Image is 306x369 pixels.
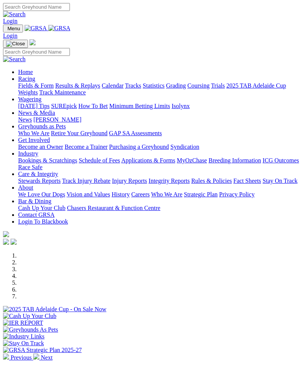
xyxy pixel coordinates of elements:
[18,103,303,110] div: Wagering
[18,157,77,164] a: Bookings & Scratchings
[48,25,71,32] img: GRSA
[41,354,53,361] span: Next
[33,116,81,123] a: [PERSON_NAME]
[8,26,20,31] span: Menu
[18,205,65,211] a: Cash Up Your Club
[11,354,32,361] span: Previous
[3,3,70,11] input: Search
[211,82,225,89] a: Trials
[18,164,42,170] a: Race Safe
[3,40,28,48] button: Toggle navigation
[3,326,58,333] img: Greyhounds As Pets
[3,320,43,326] img: IER REPORT
[170,144,199,150] a: Syndication
[18,171,58,177] a: Care & Integrity
[177,157,207,164] a: MyOzChase
[187,82,210,89] a: Coursing
[3,313,56,320] img: Cash Up Your Club
[3,56,26,63] img: Search
[3,231,9,237] img: logo-grsa-white.png
[184,191,218,198] a: Strategic Plan
[18,191,303,198] div: About
[3,239,9,245] img: facebook.svg
[111,191,130,198] a: History
[3,354,33,361] a: Previous
[33,354,53,361] a: Next
[65,144,108,150] a: Become a Trainer
[112,178,147,184] a: Injury Reports
[3,48,70,56] input: Search
[18,178,303,184] div: Care & Integrity
[18,116,32,123] a: News
[166,82,186,89] a: Grading
[51,103,77,109] a: SUREpick
[263,178,297,184] a: Stay On Track
[109,144,169,150] a: Purchasing a Greyhound
[11,239,17,245] img: twitter.svg
[18,76,35,82] a: Racing
[18,130,303,137] div: Greyhounds as Pets
[18,144,63,150] a: Become an Owner
[3,340,44,347] img: Stay On Track
[3,354,9,360] img: chevron-left-pager-white.svg
[33,354,39,360] img: chevron-right-pager-white.svg
[18,82,303,96] div: Racing
[18,205,303,212] div: Bar & Dining
[18,130,49,136] a: Who We Are
[263,157,299,164] a: ICG Outcomes
[3,306,107,313] img: 2025 TAB Adelaide Cup - On Sale Now
[3,25,23,32] button: Toggle navigation
[18,116,303,123] div: News & Media
[62,178,110,184] a: Track Injury Rebate
[18,123,66,130] a: Greyhounds as Pets
[18,89,38,96] a: Weights
[3,333,45,340] img: Industry Links
[25,25,47,32] img: GRSA
[143,82,165,89] a: Statistics
[109,103,170,109] a: Minimum Betting Limits
[131,191,150,198] a: Careers
[18,150,38,157] a: Industry
[18,137,50,143] a: Get Involved
[39,89,86,96] a: Track Maintenance
[18,82,54,89] a: Fields & Form
[67,205,160,211] a: Chasers Restaurant & Function Centre
[102,82,124,89] a: Calendar
[66,191,110,198] a: Vision and Values
[18,157,303,171] div: Industry
[148,178,190,184] a: Integrity Reports
[226,82,286,89] a: 2025 TAB Adelaide Cup
[191,178,232,184] a: Rules & Policies
[3,18,17,24] a: Login
[109,130,162,136] a: GAP SA Assessments
[18,110,55,116] a: News & Media
[18,191,65,198] a: We Love Our Dogs
[18,218,68,225] a: Login To Blackbook
[172,103,190,109] a: Isolynx
[6,41,25,47] img: Close
[3,32,17,39] a: Login
[18,96,42,102] a: Wagering
[219,191,255,198] a: Privacy Policy
[18,178,60,184] a: Stewards Reports
[3,11,26,18] img: Search
[18,144,303,150] div: Get Involved
[151,191,182,198] a: Who We Are
[18,198,51,204] a: Bar & Dining
[209,157,261,164] a: Breeding Information
[18,103,49,109] a: [DATE] Tips
[125,82,141,89] a: Tracks
[233,178,261,184] a: Fact Sheets
[51,130,108,136] a: Retire Your Greyhound
[3,347,82,354] img: GRSA Strategic Plan 2025-27
[79,103,108,109] a: How To Bet
[18,184,33,191] a: About
[79,157,120,164] a: Schedule of Fees
[18,212,54,218] a: Contact GRSA
[18,69,33,75] a: Home
[121,157,175,164] a: Applications & Forms
[55,82,100,89] a: Results & Replays
[29,39,36,45] img: logo-grsa-white.png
